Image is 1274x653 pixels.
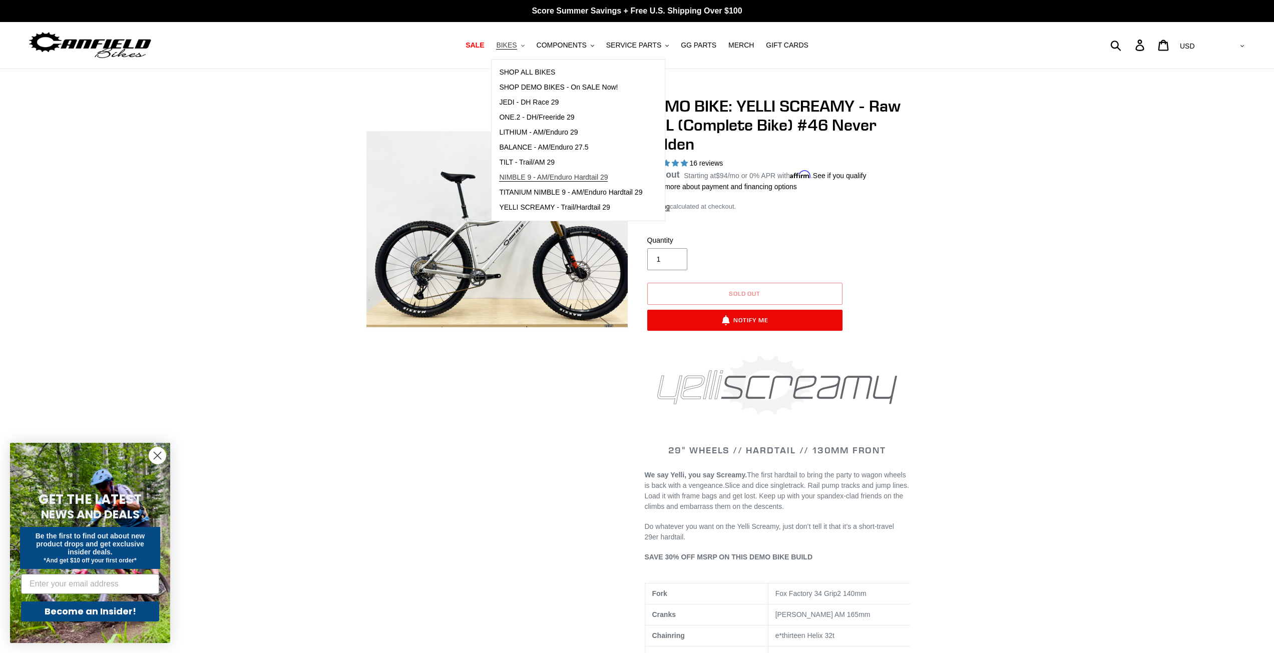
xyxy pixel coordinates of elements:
[601,39,674,52] button: SERVICE PARTS
[766,41,808,50] span: GIFT CARDS
[790,170,811,179] span: Affirm
[606,41,661,50] span: SERVICE PARTS
[645,470,910,512] p: Slice and dice singletrack. Rail pump tracks and jump lines. Load it with frame bags and get lost...
[645,159,690,167] span: 5.00 stars
[44,557,136,564] span: *And get $10 off your first order*
[491,39,529,52] button: BIKES
[41,506,140,522] span: NEWS AND DEALS
[775,631,834,639] span: e*thirteen Helix 32t
[728,41,754,50] span: MERCH
[645,522,894,541] span: Do whatever you want on the Yelli Screamy, just don’t tell it that it’s a short-travel 29er hardt...
[499,143,588,152] span: BALANCE - AM/Enduro 27.5
[645,471,747,479] b: We say Yelli, you say Screamy.
[499,158,555,167] span: TILT - Trail/AM 29
[21,601,159,621] button: Become an Insider!
[761,39,813,52] a: GIFT CARDS
[775,610,871,618] span: [PERSON_NAME] AM 165mm
[28,30,153,61] img: Canfield Bikes
[39,490,142,508] span: GET THE LATEST
[645,97,910,154] h1: DEMO BIKE: YELLI SCREAMY - Raw - XL (Complete Bike) #46 Never Ridden
[652,610,676,618] b: Cranks
[723,39,759,52] a: MERCH
[645,471,906,489] span: The first hardtail to bring the party to wagon wheels is back with a vengeance.
[492,95,650,110] a: JEDI - DH Race 29
[492,155,650,170] a: TILT - Trail/AM 29
[645,202,910,212] div: calculated at checkout.
[652,631,685,639] b: Chainring
[21,574,159,594] input: Enter your email address
[492,65,650,80] a: SHOP ALL BIKES
[532,39,599,52] button: COMPONENTS
[499,98,559,107] span: JEDI - DH Race 29
[716,172,727,180] span: $94
[461,39,489,52] a: SALE
[492,185,650,200] a: TITANIUM NIMBLE 9 - AM/Enduro Hardtail 29
[537,41,587,50] span: COMPONENTS
[645,183,797,191] a: Learn more about payment and financing options
[647,235,742,246] label: Quantity
[684,168,866,181] p: Starting at /mo or 0% APR with .
[668,444,886,456] span: 29" WHEELS // HARDTAIL // 130MM FRONT
[647,283,842,305] button: Sold out
[149,447,166,464] button: Close dialog
[499,68,555,77] span: SHOP ALL BIKES
[496,41,517,50] span: BIKES
[492,80,650,95] a: SHOP DEMO BIKES - On SALE Now!
[499,113,574,122] span: ONE.2 - DH/Freeride 29
[492,110,650,125] a: ONE.2 - DH/Freeride 29
[466,41,484,50] span: SALE
[652,589,667,597] b: Fork
[676,39,721,52] a: GG PARTS
[499,83,618,92] span: SHOP DEMO BIKES - On SALE Now!
[813,172,867,180] a: See if you qualify - Learn more about Affirm Financing (opens in modal)
[1116,34,1141,56] input: Search
[647,310,842,331] button: Notify Me
[36,532,145,556] span: Be the first to find out about new product drops and get exclusive insider deals.
[775,589,867,597] span: Fox Factory 34 Grip2 140mm
[729,290,761,297] span: Sold out
[492,125,650,140] a: LITHIUM - AM/Enduro 29
[499,173,608,182] span: NIMBLE 9 - AM/Enduro Hardtail 29
[645,553,813,561] span: SAVE 30% OFF MSRP ON THIS DEMO BIKE BUILD
[492,140,650,155] a: BALANCE - AM/Enduro 27.5
[499,188,642,197] span: TITANIUM NIMBLE 9 - AM/Enduro Hardtail 29
[492,200,650,215] a: YELLI SCREAMY - Trail/Hardtail 29
[689,159,723,167] span: 16 reviews
[499,203,610,212] span: YELLI SCREAMY - Trail/Hardtail 29
[681,41,716,50] span: GG PARTS
[499,128,578,137] span: LITHIUM - AM/Enduro 29
[492,170,650,185] a: NIMBLE 9 - AM/Enduro Hardtail 29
